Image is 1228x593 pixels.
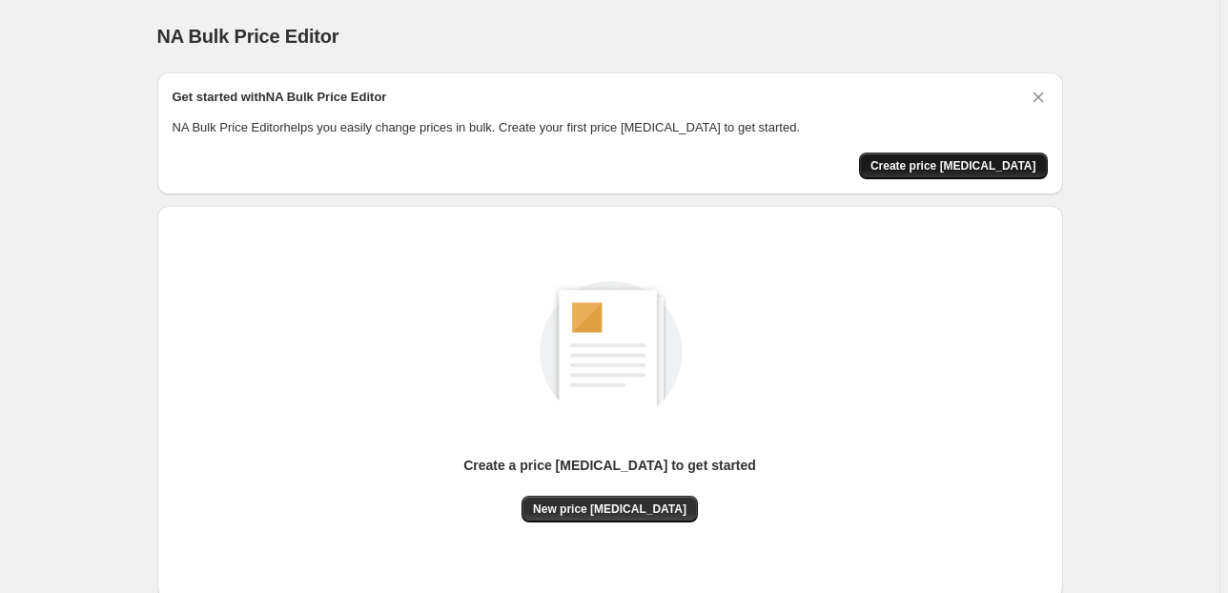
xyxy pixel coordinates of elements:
[522,496,698,522] button: New price [MEDICAL_DATA]
[533,501,686,517] span: New price [MEDICAL_DATA]
[173,88,387,107] h2: Get started with NA Bulk Price Editor
[157,26,339,47] span: NA Bulk Price Editor
[463,456,756,475] p: Create a price [MEDICAL_DATA] to get started
[859,153,1048,179] button: Create price change job
[870,158,1036,174] span: Create price [MEDICAL_DATA]
[1029,88,1048,107] button: Dismiss card
[173,118,1048,137] p: NA Bulk Price Editor helps you easily change prices in bulk. Create your first price [MEDICAL_DAT...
